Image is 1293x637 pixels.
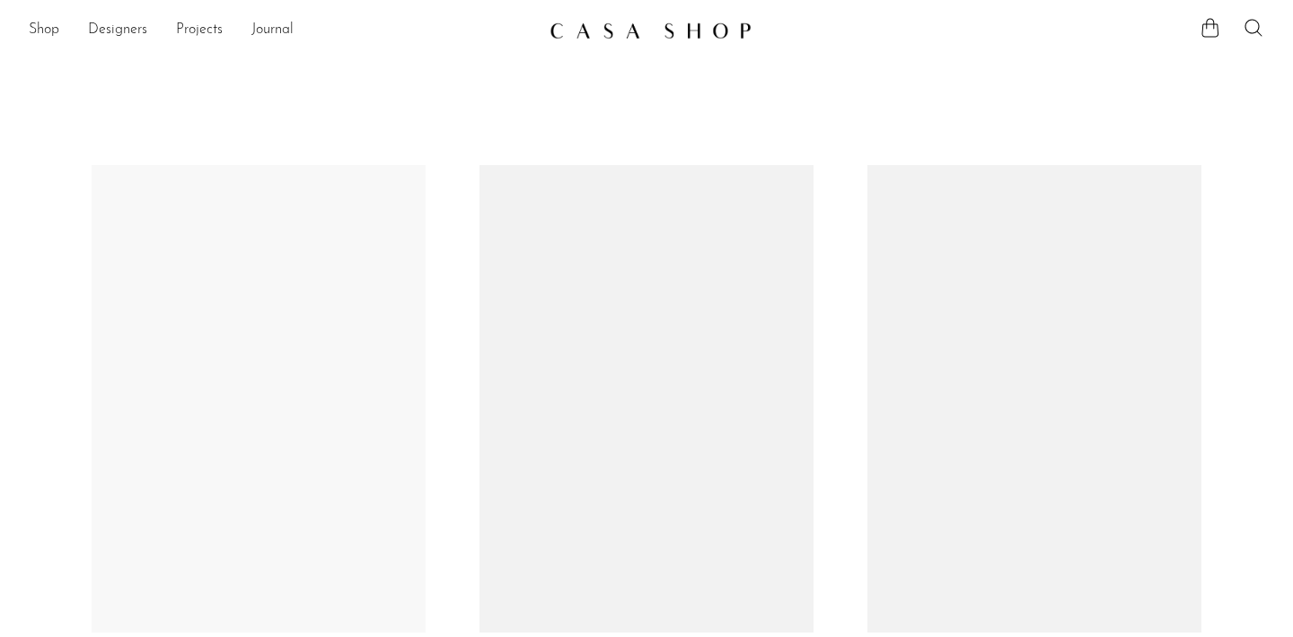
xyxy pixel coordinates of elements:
[29,19,59,42] a: Shop
[29,15,535,46] nav: Desktop navigation
[251,19,294,42] a: Journal
[176,19,223,42] a: Projects
[88,19,147,42] a: Designers
[29,15,535,46] ul: NEW HEADER MENU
